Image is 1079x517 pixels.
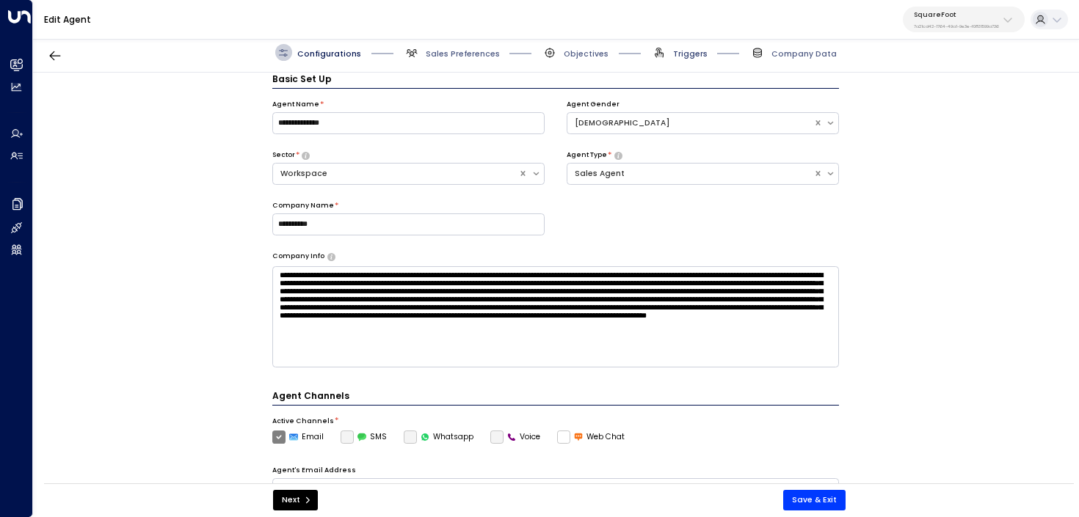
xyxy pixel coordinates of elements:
[280,168,512,180] div: Workspace
[673,48,708,59] span: Triggers
[341,430,388,444] label: SMS
[272,252,324,262] label: Company Info
[272,389,840,406] h4: Agent Channels
[557,430,625,444] label: Web Chat
[490,430,541,444] label: Voice
[771,48,837,59] span: Company Data
[297,48,361,59] span: Configurations
[903,7,1025,32] button: SquareFoot7a21cd42-1764-49a1-9e3e-f0831599a736
[272,150,295,161] label: Sector
[575,117,806,129] div: [DEMOGRAPHIC_DATA]
[783,490,846,510] button: Save & Exit
[614,152,622,159] button: Select whether your copilot will handle inquiries directly from leads or from brokers representin...
[404,430,474,444] div: To activate this channel, please go to the Integrations page
[341,430,388,444] div: To activate this channel, please go to the Integrations page
[327,253,335,260] button: Provide a brief overview of your company, including your industry, products or services, and any ...
[404,430,474,444] label: Whatsapp
[426,48,500,59] span: Sales Preferences
[273,490,318,510] button: Next
[564,48,608,59] span: Objectives
[272,100,319,110] label: Agent Name
[567,150,607,161] label: Agent Type
[44,13,91,26] a: Edit Agent
[272,73,840,89] h3: Basic Set Up
[272,417,334,427] label: Active Channels
[490,430,541,444] div: To activate this channel, please go to the Integrations page
[302,152,310,159] button: Select whether your copilot will handle inquiries directly from leads or from brokers representin...
[272,201,334,211] label: Company Name
[575,168,806,180] div: Sales Agent
[914,10,999,19] p: SquareFoot
[567,100,620,110] label: Agent Gender
[272,430,324,444] label: Email
[272,466,356,476] label: Agent's Email Address
[914,23,999,29] p: 7a21cd42-1764-49a1-9e3e-f0831599a736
